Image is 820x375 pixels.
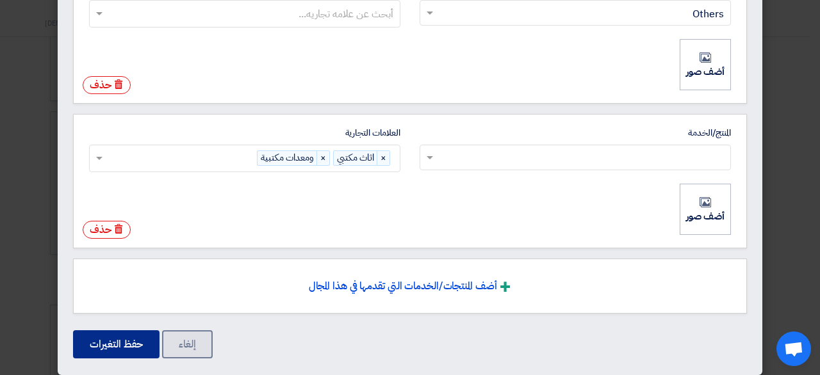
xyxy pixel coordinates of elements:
[95,3,393,24] input: أبحث عن علامه تجاريه...
[106,148,257,169] input: العلامات التجارية اثاث مكتبي ومعدات مكتبية
[258,151,315,165] span: ومعدات مكتبية
[776,331,811,366] a: Open chat
[162,330,213,358] button: إلغاء
[439,148,725,169] input: المنتج/الخدمة
[90,77,111,93] span: حذف
[420,126,731,140] div: المنتج/الخدمة
[499,271,511,301] span: +
[439,3,725,24] input: Others
[90,222,111,237] span: حذف
[73,330,160,358] button: حفظ التغيرات
[309,278,497,294] span: أضف المنتجات/الخدمات التي تقدمها في هذا المجال
[316,151,329,165] span: ×
[680,184,731,235] li: أضف صور
[680,39,731,90] li: أضف صور
[377,151,389,165] span: ×
[334,151,375,165] span: اثاث مكتبي
[89,126,400,140] div: العلامات التجارية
